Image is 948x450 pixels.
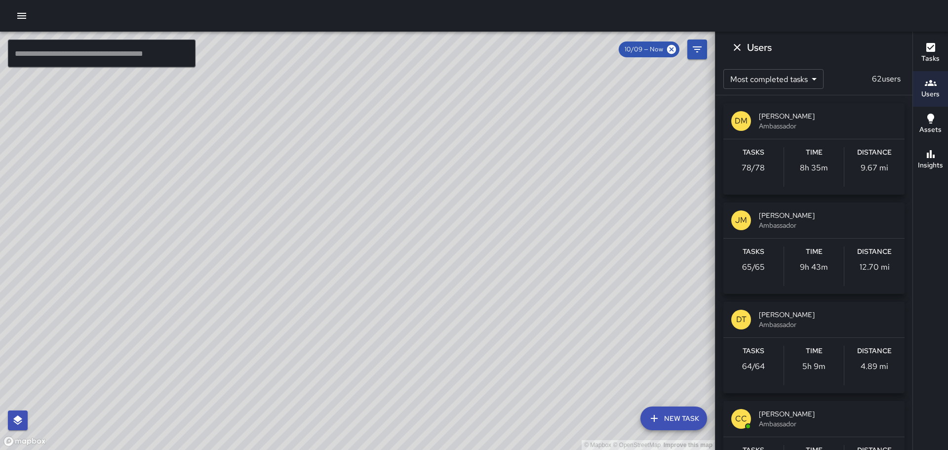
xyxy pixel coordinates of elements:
button: Dismiss [727,38,747,57]
h6: Time [806,147,823,158]
button: Tasks [913,36,948,71]
h6: Distance [857,346,892,357]
span: [PERSON_NAME] [759,210,897,220]
button: Users [913,71,948,107]
h6: Time [806,246,823,257]
span: [PERSON_NAME] [759,111,897,121]
p: 62 users [868,73,905,85]
button: DM[PERSON_NAME]AmbassadorTasks78/78Time8h 35mDistance9.67 mi [723,103,905,195]
button: DT[PERSON_NAME]AmbassadorTasks64/64Time5h 9mDistance4.89 mi [723,302,905,393]
h6: Tasks [921,53,940,64]
p: DM [735,115,748,127]
p: 12.70 mi [860,261,890,273]
p: DT [736,314,747,326]
p: 4.89 mi [861,361,888,372]
h6: Time [806,346,823,357]
span: Ambassador [759,121,897,131]
span: Ambassador [759,220,897,230]
p: 9h 43m [800,261,828,273]
button: Assets [913,107,948,142]
h6: Users [921,89,940,100]
h6: Tasks [743,246,764,257]
span: Ambassador [759,419,897,429]
h6: Tasks [743,346,764,357]
p: 78 / 78 [742,162,765,174]
h6: Tasks [743,147,764,158]
p: 64 / 64 [742,361,765,372]
p: JM [735,214,747,226]
h6: Users [747,40,772,55]
p: 5h 9m [802,361,826,372]
div: 10/09 — Now [619,41,679,57]
button: Filters [687,40,707,59]
h6: Insights [918,160,943,171]
span: [PERSON_NAME] [759,310,897,320]
span: [PERSON_NAME] [759,409,897,419]
p: 65 / 65 [742,261,765,273]
h6: Assets [919,124,942,135]
button: New Task [640,407,707,430]
p: CC [735,413,747,425]
span: 10/09 — Now [619,44,669,54]
button: JM[PERSON_NAME]AmbassadorTasks65/65Time9h 43mDistance12.70 mi [723,203,905,294]
h6: Distance [857,147,892,158]
p: 8h 35m [800,162,828,174]
button: Insights [913,142,948,178]
div: Most completed tasks [723,69,824,89]
h6: Distance [857,246,892,257]
p: 9.67 mi [861,162,888,174]
span: Ambassador [759,320,897,329]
